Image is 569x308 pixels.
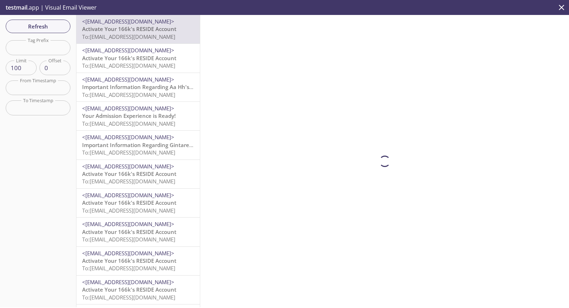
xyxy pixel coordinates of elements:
[82,207,175,214] span: To: [EMAIL_ADDRESS][DOMAIN_NAME]
[82,25,176,32] span: Activate Your 166k's RESIDE Account
[82,228,176,235] span: Activate Your 166k's RESIDE Account
[76,189,200,217] div: <[EMAIL_ADDRESS][DOMAIN_NAME]>Activate Your 166k's RESIDE AccountTo:[EMAIL_ADDRESS][DOMAIN_NAME]
[82,170,176,177] span: Activate Your 166k's RESIDE Account
[11,22,65,31] span: Refresh
[76,102,200,130] div: <[EMAIL_ADDRESS][DOMAIN_NAME]>Your Admission Experience is Ready!To:[EMAIL_ADDRESS][DOMAIN_NAME]
[82,91,175,98] span: To: [EMAIL_ADDRESS][DOMAIN_NAME]
[76,218,200,246] div: <[EMAIL_ADDRESS][DOMAIN_NAME]>Activate Your 166k's RESIDE AccountTo:[EMAIL_ADDRESS][DOMAIN_NAME]
[76,131,200,159] div: <[EMAIL_ADDRESS][DOMAIN_NAME]>Important Information Regarding Gintare Testsdf's Admission to Prem...
[82,220,174,228] span: <[EMAIL_ADDRESS][DOMAIN_NAME]>
[82,33,175,40] span: To: [EMAIL_ADDRESS][DOMAIN_NAME]
[82,134,174,141] span: <[EMAIL_ADDRESS][DOMAIN_NAME]>
[82,286,176,293] span: Activate Your 166k's RESIDE Account
[6,4,27,11] span: testmail
[82,54,176,62] span: Activate Your 166k's RESIDE Account
[76,247,200,275] div: <[EMAIL_ADDRESS][DOMAIN_NAME]>Activate Your 166k's RESIDE AccountTo:[EMAIL_ADDRESS][DOMAIN_NAME]
[82,236,175,243] span: To: [EMAIL_ADDRESS][DOMAIN_NAME]
[82,62,175,69] span: To: [EMAIL_ADDRESS][DOMAIN_NAME]
[82,47,174,54] span: <[EMAIL_ADDRESS][DOMAIN_NAME]>
[76,44,200,72] div: <[EMAIL_ADDRESS][DOMAIN_NAME]>Activate Your 166k's RESIDE AccountTo:[EMAIL_ADDRESS][DOMAIN_NAME]
[76,160,200,188] div: <[EMAIL_ADDRESS][DOMAIN_NAME]>Activate Your 166k's RESIDE AccountTo:[EMAIL_ADDRESS][DOMAIN_NAME]
[82,120,175,127] span: To: [EMAIL_ADDRESS][DOMAIN_NAME]
[82,257,176,264] span: Activate Your 166k's RESIDE Account
[82,192,174,199] span: <[EMAIL_ADDRESS][DOMAIN_NAME]>
[82,278,174,286] span: <[EMAIL_ADDRESS][DOMAIN_NAME]>
[82,250,174,257] span: <[EMAIL_ADDRESS][DOMAIN_NAME]>
[82,18,174,25] span: <[EMAIL_ADDRESS][DOMAIN_NAME]>
[82,163,174,170] span: <[EMAIL_ADDRESS][DOMAIN_NAME]>
[82,294,175,301] span: To: [EMAIL_ADDRESS][DOMAIN_NAME]
[82,141,321,148] span: Important Information Regarding Gintare Testsdf's Admission to Premier IL (IL2019 PREMIER)
[6,20,70,33] button: Refresh
[82,83,442,90] span: Important Information Regarding Aa Hh's Admission to [GEOGRAPHIC_DATA][PERSON_NAME] (IL2019 [GEOG...
[82,149,175,156] span: To: [EMAIL_ADDRESS][DOMAIN_NAME]
[82,265,175,272] span: To: [EMAIL_ADDRESS][DOMAIN_NAME]
[82,178,175,185] span: To: [EMAIL_ADDRESS][DOMAIN_NAME]
[82,76,174,83] span: <[EMAIL_ADDRESS][DOMAIN_NAME]>
[76,73,200,101] div: <[EMAIL_ADDRESS][DOMAIN_NAME]>Important Information Regarding Aa Hh's Admission to [GEOGRAPHIC_DA...
[82,105,174,112] span: <[EMAIL_ADDRESS][DOMAIN_NAME]>
[82,199,176,206] span: Activate Your 166k's RESIDE Account
[76,276,200,304] div: <[EMAIL_ADDRESS][DOMAIN_NAME]>Activate Your 166k's RESIDE AccountTo:[EMAIL_ADDRESS][DOMAIN_NAME]
[82,112,176,119] span: Your Admission Experience is Ready!
[76,15,200,43] div: <[EMAIL_ADDRESS][DOMAIN_NAME]>Activate Your 166k's RESIDE AccountTo:[EMAIL_ADDRESS][DOMAIN_NAME]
